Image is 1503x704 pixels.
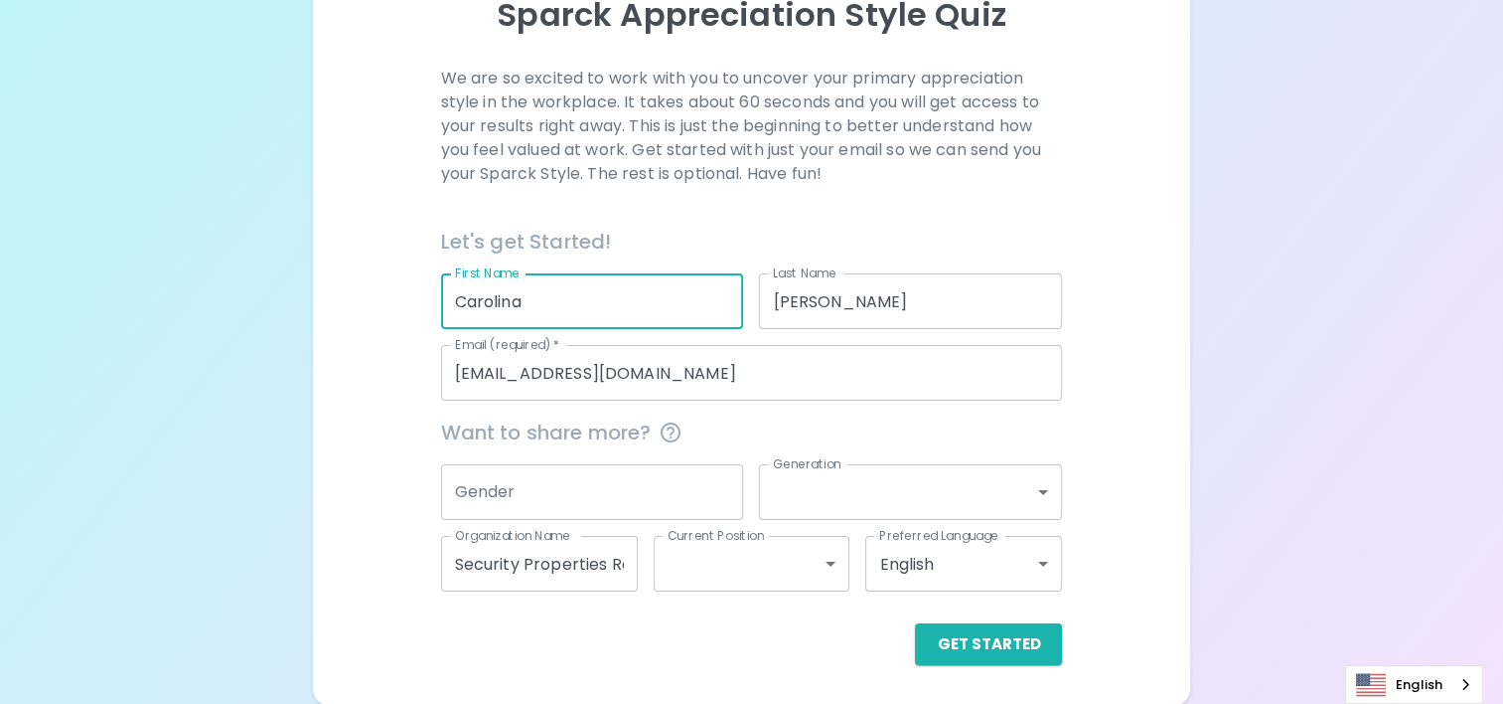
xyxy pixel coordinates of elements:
[879,527,998,544] label: Preferred Language
[1345,665,1483,704] aside: Language selected: English
[441,226,1063,258] h6: Let's get Started!
[915,623,1062,665] button: Get Started
[441,417,1063,448] span: Want to share more?
[1345,665,1483,704] div: Language
[865,536,1062,592] div: English
[659,421,682,444] svg: This information is completely confidential and only used for aggregated appreciation studies at ...
[455,264,520,281] label: First Name
[455,527,570,544] label: Organization Name
[668,527,764,544] label: Current Position
[455,336,560,353] label: Email (required)
[1346,666,1482,703] a: English
[773,455,841,472] label: Generation
[441,67,1063,186] p: We are so excited to work with you to uncover your primary appreciation style in the workplace. I...
[773,264,835,281] label: Last Name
